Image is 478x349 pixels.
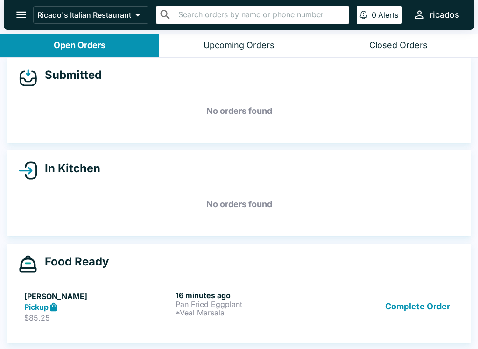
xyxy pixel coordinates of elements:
div: Open Orders [54,40,105,51]
div: Closed Orders [369,40,428,51]
div: Upcoming Orders [204,40,274,51]
h5: [PERSON_NAME] [24,291,172,302]
p: $85.25 [24,313,172,322]
p: Alerts [378,10,398,20]
h4: Food Ready [37,255,109,269]
p: Ricado's Italian Restaurant [37,10,131,20]
button: open drawer [9,3,33,27]
button: Complete Order [381,291,454,323]
p: 0 [372,10,376,20]
button: ricados [409,5,463,25]
a: [PERSON_NAME]Pickup$85.2516 minutes agoPan Fried Eggplant*Veal MarsalaComplete Order [19,285,459,328]
p: *Veal Marsala [176,308,323,317]
strong: Pickup [24,302,49,312]
h6: 16 minutes ago [176,291,323,300]
h5: No orders found [19,94,459,128]
p: Pan Fried Eggplant [176,300,323,308]
button: Ricado's Italian Restaurant [33,6,148,24]
input: Search orders by name or phone number [176,8,345,21]
h5: No orders found [19,188,459,221]
h4: Submitted [37,68,102,82]
div: ricados [429,9,459,21]
h4: In Kitchen [37,161,100,175]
